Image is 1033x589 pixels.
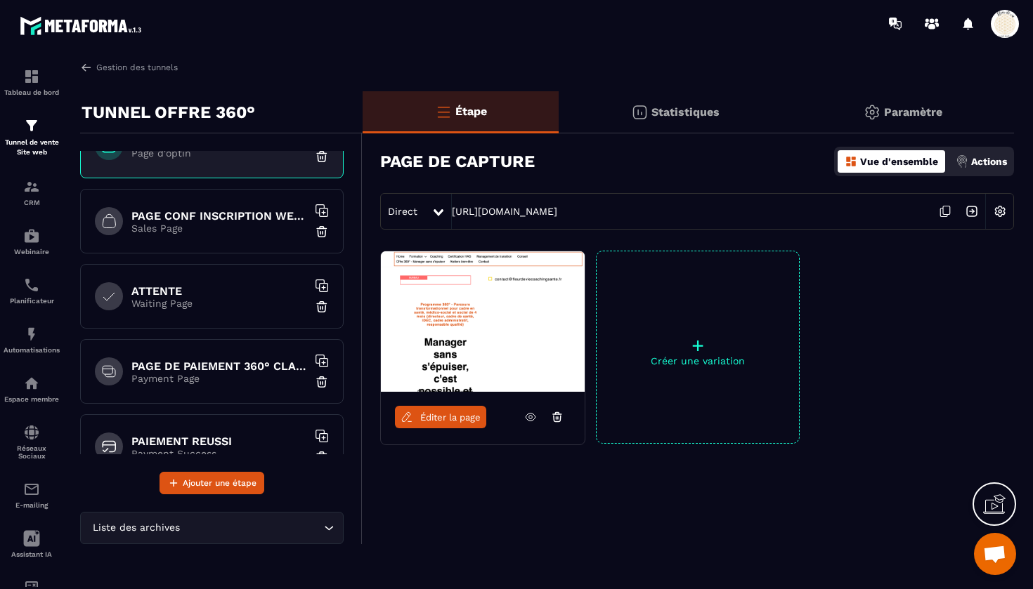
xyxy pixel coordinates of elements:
[23,424,40,441] img: social-network
[131,435,307,448] h6: PAIEMENT REUSSI
[315,150,329,164] img: trash
[4,501,60,509] p: E-mailing
[452,206,557,217] a: [URL][DOMAIN_NAME]
[315,300,329,314] img: trash
[82,98,255,126] p: TUNNEL OFFRE 360°
[131,298,307,309] p: Waiting Page
[959,198,985,225] img: arrow-next.bcc2205e.svg
[860,156,938,167] p: Vue d'ensemble
[315,225,329,239] img: trash
[183,476,256,490] span: Ajouter une étape
[4,266,60,315] a: schedulerschedulerPlanificateur
[987,198,1013,225] img: setting-w.858f3a88.svg
[80,61,178,74] a: Gestion des tunnels
[131,209,307,223] h6: PAGE CONF INSCRIPTION WEBINAIRE
[131,147,307,159] p: Page d'optin
[845,155,857,168] img: dashboard-orange.40269519.svg
[974,533,1016,575] div: Ouvrir le chat
[395,406,486,428] a: Éditer la page
[864,104,881,121] img: setting-gr.5f69749f.svg
[956,155,968,168] img: actions.d6e523a2.png
[388,206,417,217] span: Direct
[435,103,452,120] img: bars-o.4a397970.svg
[4,444,60,460] p: Réseaux Sociaux
[651,105,720,119] p: Statistiques
[971,156,1007,167] p: Actions
[23,68,40,85] img: formation
[380,152,535,171] h3: PAGE DE CAPTURE
[4,248,60,256] p: Webinaire
[20,13,146,39] img: logo
[420,412,481,423] span: Éditer la page
[4,297,60,305] p: Planificateur
[23,178,40,195] img: formation
[23,326,40,343] img: automations
[89,520,183,536] span: Liste des archives
[131,373,307,384] p: Payment Page
[80,61,93,74] img: arrow
[597,336,799,355] p: +
[131,284,307,298] h6: ATTENTE
[4,88,60,96] p: Tableau de bord
[597,355,799,366] p: Créer une variation
[23,277,40,293] img: scheduler
[183,520,320,536] input: Search for option
[4,199,60,206] p: CRM
[315,375,329,389] img: trash
[884,105,942,119] p: Paramètre
[4,550,60,558] p: Assistant IA
[4,413,60,470] a: social-networksocial-networkRéseaux Sociaux
[4,168,60,217] a: formationformationCRM
[4,58,60,107] a: formationformationTableau de bord
[23,227,40,244] img: automations
[4,217,60,266] a: automationsautomationsWebinaire
[381,251,585,392] img: image
[4,315,60,364] a: automationsautomationsAutomatisations
[4,519,60,569] a: Assistant IA
[631,104,648,121] img: stats.20deebd0.svg
[455,105,487,118] p: Étape
[4,107,60,168] a: formationformationTunnel de vente Site web
[23,481,40,498] img: email
[315,450,329,464] img: trash
[4,470,60,519] a: emailemailE-mailing
[23,117,40,134] img: formation
[23,375,40,392] img: automations
[131,359,307,373] h6: PAGE DE PAIEMENT 360° CLASSIQUE
[131,223,307,234] p: Sales Page
[160,472,264,494] button: Ajouter une étape
[4,346,60,354] p: Automatisations
[4,138,60,157] p: Tunnel de vente Site web
[80,512,344,544] div: Search for option
[4,364,60,413] a: automationsautomationsEspace membre
[131,448,307,459] p: Payment Success
[4,395,60,403] p: Espace membre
